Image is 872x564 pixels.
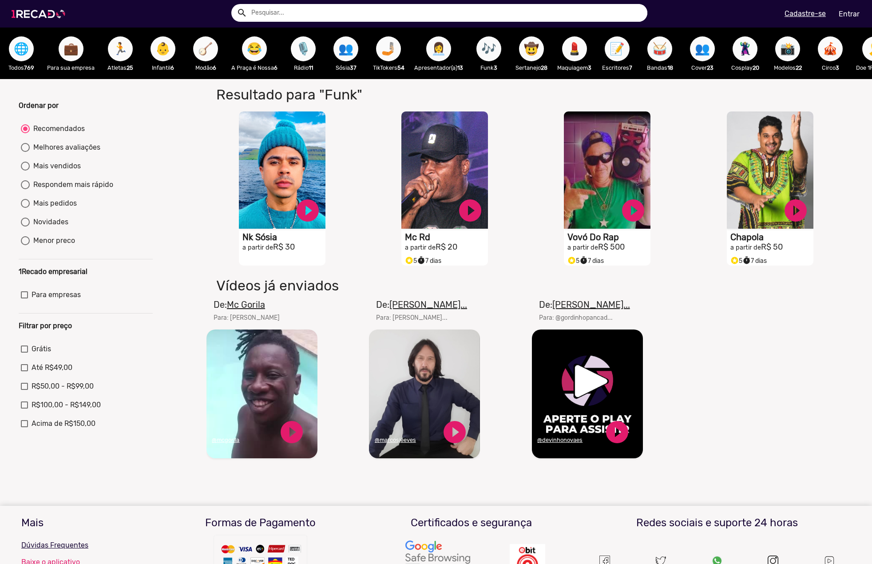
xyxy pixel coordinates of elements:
span: 🤠 [524,36,539,61]
p: Modão [189,64,222,72]
span: 👩‍💼 [431,36,446,61]
mat-card-title: De: [214,298,280,311]
mat-card-title: De: [539,298,630,311]
video: S1RECADO vídeos dedicados para fãs e empresas [564,111,650,229]
p: Bandas [643,64,677,72]
b: 6 [274,64,277,71]
p: Dúvidas Frequentes [21,540,148,551]
h2: R$ 500 [567,242,650,252]
button: 🤠 [519,36,544,61]
button: 📝 [605,36,630,61]
span: 👥 [695,36,710,61]
u: Mc Gorila [227,299,265,310]
b: 54 [397,64,404,71]
button: 😂 [242,36,267,61]
p: Funk [472,64,506,72]
span: 7 dias [417,257,441,265]
button: 🎙️ [291,36,316,61]
h1: Vídeos já enviados [210,277,630,294]
a: Entrar [833,6,865,22]
mat-icon: Example home icon [237,8,247,18]
video: S1RECADO vídeos dedicados para fãs e empresas [401,111,488,229]
p: A Praça é Nossa [231,64,277,72]
a: play_circle_filled [278,419,305,445]
span: R$50,00 - R$99,00 [32,381,94,392]
video: Seu navegador não reproduz vídeo em HTML5 [532,330,643,458]
span: 🎶 [481,36,496,61]
span: 5 [730,257,742,265]
div: Recomendados [30,123,85,134]
p: TikTokers [372,64,405,72]
h2: R$ 30 [242,242,325,252]
u: @devinhonovaes [537,437,583,443]
button: 🤳🏼 [376,36,401,61]
b: 13 [457,64,463,71]
span: 😂 [247,36,262,61]
small: stars [730,256,739,265]
span: 💄 [567,36,582,61]
a: play_circle_filled [604,419,630,445]
h1: Mc Rd [405,232,488,242]
span: 7 dias [742,257,767,265]
p: Atletas [103,64,137,72]
u: [PERSON_NAME]... [389,299,467,310]
p: Todos [4,64,38,72]
span: Grátis [32,344,51,354]
i: Selo super talento [567,254,576,265]
button: 🥁 [647,36,672,61]
span: Acima de R$150,00 [32,418,95,429]
b: 3 [836,64,839,71]
a: play_circle_filled [294,197,321,224]
div: Respondem mais rápido [30,179,113,190]
video: Seu navegador não reproduz vídeo em HTML5 [206,330,317,458]
h1: Nk Sósia [242,232,325,242]
small: stars [567,256,576,265]
mat-card-title: De: [376,298,467,311]
div: Mais vendidos [30,161,81,171]
button: 🦹🏼‍♀️ [733,36,757,61]
i: timer [742,254,751,265]
small: a partir de [567,244,598,251]
b: 6 [170,64,174,71]
b: 3 [588,64,591,71]
p: Maquiagem [557,64,591,72]
h3: Formas de Pagamento [162,516,359,529]
mat-card-subtitle: Para: [PERSON_NAME] [214,313,280,322]
button: 🎶 [476,36,501,61]
span: 🏃 [113,36,128,61]
b: 28 [541,64,547,71]
button: 💼 [59,36,83,61]
b: 37 [350,64,357,71]
u: [PERSON_NAME]... [552,299,630,310]
i: timer [579,254,588,265]
span: 📝 [610,36,625,61]
b: 23 [707,64,713,71]
a: play_circle_filled [457,197,484,224]
button: 👩‍💼 [426,36,451,61]
video: S1RECADO vídeos dedicados para fãs e empresas [727,111,813,229]
p: Para sua empresa [47,64,95,72]
span: 💼 [63,36,79,61]
h1: Chapola [730,232,813,242]
b: 769 [24,64,34,71]
small: timer [417,256,425,265]
span: 🤳🏼 [381,36,396,61]
b: 3 [494,64,497,71]
b: 20 [753,64,759,71]
u: @mcgorila [212,437,239,443]
div: Menor preco [30,235,75,246]
span: 🎪 [823,36,838,61]
h3: Redes sociais e suporte 24 horas [583,516,851,529]
p: Modelos [771,64,805,72]
p: Apresentador(a) [414,64,463,72]
span: 7 dias [579,257,604,265]
span: 🎙️ [296,36,311,61]
span: 5 [405,257,417,265]
p: Sósia [329,64,363,72]
video: Seu navegador não reproduz vídeo em HTML5 [369,330,480,458]
small: timer [742,256,751,265]
small: timer [579,256,588,265]
a: play_circle_filled [620,197,646,224]
a: play_circle_filled [441,419,468,445]
i: Selo super talento [405,254,413,265]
